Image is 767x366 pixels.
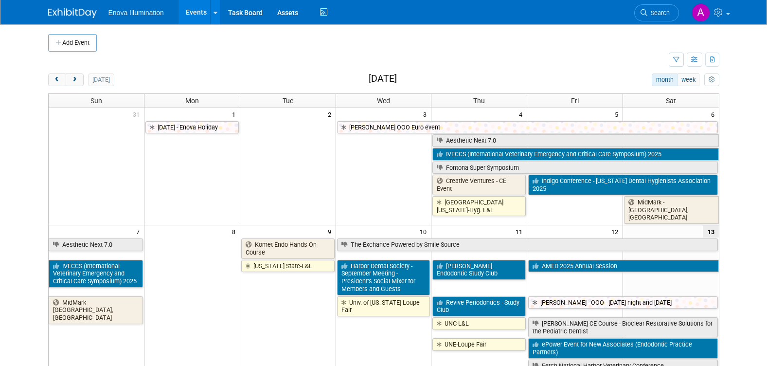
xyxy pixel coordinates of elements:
i: Personalize Calendar [709,77,715,83]
span: 11 [515,225,527,238]
span: 1 [231,108,240,120]
span: 2 [327,108,336,120]
button: next [66,73,84,86]
span: 8 [231,225,240,238]
a: IVECCS (International Veterinary Emergency and Critical Care Symposium) 2025 [432,148,718,161]
a: Creative Ventures - CE Event [432,175,526,195]
span: 9 [327,225,336,238]
a: MidMark - [GEOGRAPHIC_DATA], [GEOGRAPHIC_DATA] [624,196,718,224]
a: IVECCS (International Veterinary Emergency and Critical Care Symposium) 2025 [49,260,143,288]
a: UNE-Loupe Fair [432,338,526,351]
a: The Exchance Powered by Smile Source [337,238,718,251]
span: Tue [283,97,293,105]
a: [PERSON_NAME] OOO Euro event [337,121,718,134]
span: 13 [703,225,719,238]
a: AMED 2025 Annual Session [528,260,718,273]
button: Add Event [48,34,97,52]
img: Andrea Miller [692,3,710,22]
a: [US_STATE] State-L&L [241,260,335,273]
span: 4 [518,108,527,120]
button: [DATE] [88,73,114,86]
a: MidMark - [GEOGRAPHIC_DATA], [GEOGRAPHIC_DATA] [49,296,143,324]
img: ExhibitDay [48,8,97,18]
a: Indigo Conference - [US_STATE] Dental Hygienists Association 2025 [528,175,717,195]
a: Komet Endo Hands-On Course [241,238,335,258]
span: 10 [419,225,431,238]
span: Sun [90,97,102,105]
span: Enova Illumination [108,9,164,17]
a: Search [634,4,679,21]
a: UNC-L&L [432,317,526,330]
a: ePower Event for New Associates (Endodontic Practice Partners) [528,338,717,358]
button: prev [48,73,66,86]
a: [PERSON_NAME] CE Course - Bioclear Restorative Solutions for the Pediatric Dentist [528,317,717,337]
span: Wed [377,97,390,105]
h2: [DATE] [369,73,397,84]
a: Harbor Dental Society - September Meeting - President’s Social Mixer for Members and Guests [337,260,430,295]
a: Aesthetic Next 7.0 [432,134,718,147]
span: 7 [135,225,144,238]
a: [GEOGRAPHIC_DATA][US_STATE]-Hyg. L&L [432,196,526,216]
button: myCustomButton [704,73,719,86]
span: Mon [185,97,199,105]
a: Fontona Super Symposium [432,162,717,174]
span: 5 [614,108,623,120]
span: 12 [610,225,623,238]
span: Thu [473,97,485,105]
span: 3 [422,108,431,120]
a: [PERSON_NAME] Endodontic Study Club [432,260,526,280]
a: Revive Periodontics - Study Club [432,296,526,316]
span: Sat [666,97,676,105]
a: Aesthetic Next 7.0 [49,238,143,251]
span: Fri [571,97,579,105]
a: Univ. of [US_STATE]-Loupe Fair [337,296,430,316]
button: week [677,73,699,86]
span: Search [647,9,670,17]
a: [DATE] - Enova Holiday [145,121,239,134]
span: 31 [132,108,144,120]
button: month [652,73,678,86]
span: 6 [710,108,719,120]
a: [PERSON_NAME] - OOO - [DATE] night and [DATE] [528,296,717,309]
